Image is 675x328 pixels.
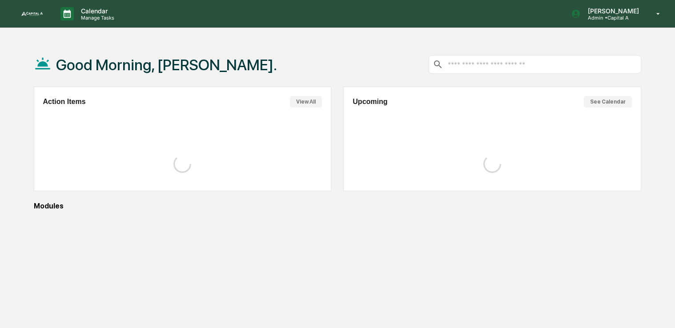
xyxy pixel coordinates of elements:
[290,96,322,108] button: View All
[353,98,387,106] h2: Upcoming
[581,15,643,21] p: Admin • Capital A
[21,12,43,16] img: logo
[74,7,119,15] p: Calendar
[56,56,277,74] h1: Good Morning, [PERSON_NAME].
[34,202,641,210] div: Modules
[584,96,632,108] button: See Calendar
[43,98,86,106] h2: Action Items
[74,15,119,21] p: Manage Tasks
[581,7,643,15] p: [PERSON_NAME]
